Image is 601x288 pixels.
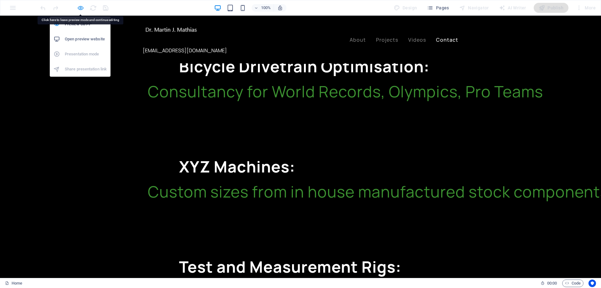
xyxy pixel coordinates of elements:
[143,31,227,38] a: [EMAIL_ADDRESS][DOMAIN_NAME]
[277,5,283,11] i: On resize automatically adjust zoom level to fit chosen device.
[65,35,107,43] h6: Open preview website
[350,22,366,27] a: About
[562,280,583,287] button: Code
[391,3,420,13] div: Design (Ctrl+Alt+Y)
[65,20,107,28] h6: Preview Ctrl+P
[252,4,274,12] button: 100%
[408,22,426,27] a: Videos
[261,4,271,12] h6: 100%
[541,280,557,287] h6: Session time
[588,280,596,287] button: Usercentrics
[376,22,398,27] a: Projects
[143,9,200,20] img: Dr.Martinj.Mathias.png
[565,280,581,287] span: Code
[547,280,557,287] span: 00 00
[5,280,22,287] a: Home
[424,3,451,13] button: Pages
[427,5,449,11] span: Pages
[436,22,458,27] a: Contact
